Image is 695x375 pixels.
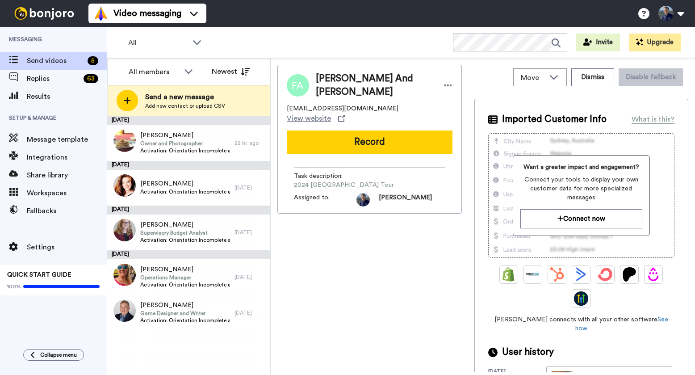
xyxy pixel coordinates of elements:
[205,63,256,80] button: Newest
[140,301,230,310] span: [PERSON_NAME]
[502,267,516,282] img: Shopify
[140,310,230,317] span: Game Designer and Writer
[379,193,432,206] span: [PERSON_NAME]
[316,72,435,99] span: [PERSON_NAME] And [PERSON_NAME]
[113,7,181,20] span: Video messaging
[550,267,564,282] img: Hubspot
[520,175,642,202] span: Connect your tools to display your own customer data for more specialized messages
[520,209,642,228] button: Connect now
[40,351,77,358] span: Collapse menu
[234,309,266,316] div: [DATE]
[128,38,188,48] span: All
[27,242,107,253] span: Settings
[140,274,230,281] span: Operations Manager
[502,346,554,359] span: User history
[23,349,84,361] button: Collapse menu
[27,91,107,102] span: Results
[632,114,674,125] div: What is this?
[502,113,607,126] span: Imported Customer Info
[129,67,180,77] div: All members
[287,113,345,124] a: View website
[598,267,612,282] img: ConvertKit
[94,6,108,21] img: vm-color.svg
[145,92,225,102] span: Send a new message
[574,291,588,306] img: GoHighLevel
[88,56,98,65] div: 5
[107,161,270,170] div: [DATE]
[287,131,452,154] button: Record
[7,283,21,290] span: 100%
[11,7,78,20] img: bj-logo-header-white.svg
[622,267,636,282] img: Patreon
[113,299,136,322] img: 20492327-a8ac-465f-9be8-b24041ec4b3f.jpg
[140,179,230,188] span: [PERSON_NAME]
[576,34,620,51] button: Invite
[294,193,356,206] span: Assigned to:
[234,274,266,281] div: [DATE]
[571,68,614,86] button: Dismiss
[234,184,266,191] div: [DATE]
[140,147,230,154] span: Activation: Orientation Incomplete after 7 Days
[646,267,661,282] img: Drip
[140,317,230,324] span: Activation: Orientation Incomplete after 7 Days
[145,102,225,110] span: Add new contact or upload CSV
[107,206,270,215] div: [DATE]
[526,267,540,282] img: Ontraport
[234,139,266,147] div: 22 hr. ago
[619,68,683,86] button: Disable fallback
[113,219,136,241] img: b1ffc904-8381-4c08-8a48-13251638e468.jpg
[27,188,107,198] span: Workspaces
[113,174,136,197] img: e2c27c4c-ede8-42dd-a5bc-3fac11bc989a.jpg
[574,267,588,282] img: ActiveCampaign
[520,163,642,172] span: Want a greater impact and engagement?
[113,130,136,152] img: d90ce9ee-4c05-4206-b617-d41d79cddd6f.jpg
[140,229,230,236] span: Supervisory Budget Analyst
[356,193,370,206] img: f6fe883d-7b65-4ca4-8a54-6fceed8bc82e-1688135973.jpg
[27,73,80,84] span: Replies
[488,315,674,333] span: [PERSON_NAME] connects with all your other software
[287,104,398,113] span: [EMAIL_ADDRESS][DOMAIN_NAME]
[27,152,107,163] span: Integrations
[140,188,230,195] span: Activation: Orientation Incomplete after 7 Days
[140,140,230,147] span: Owner and Photographer
[294,181,394,190] span: 2024 [GEOGRAPHIC_DATA] Tour
[7,272,71,278] span: QUICK START GUIDE
[234,229,266,236] div: [DATE]
[140,236,230,244] span: Activation: Orientation Incomplete after 7 Days
[140,131,230,140] span: [PERSON_NAME]
[27,134,107,145] span: Message template
[27,206,107,216] span: Fallbacks
[27,55,84,66] span: Send videos
[140,220,230,229] span: [PERSON_NAME]
[287,113,331,124] span: View website
[113,264,136,286] img: 4f313a64-a673-4479-aca3-a494ff357e0e.jpg
[27,170,107,181] span: Share library
[294,172,356,181] span: Task description :
[140,281,230,288] span: Activation: Orientation Incomplete after 7 Days
[107,116,270,125] div: [DATE]
[521,72,545,83] span: Move
[84,74,98,83] div: 63
[107,250,270,259] div: [DATE]
[140,265,230,274] span: [PERSON_NAME]
[575,316,668,332] a: See how
[287,74,309,97] img: Image of Frank And Rhonda
[629,34,681,51] button: Upgrade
